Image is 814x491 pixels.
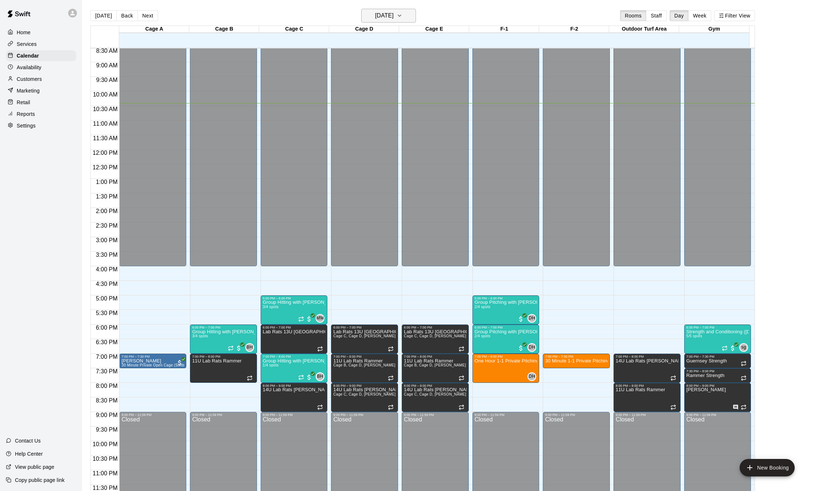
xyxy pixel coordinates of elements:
span: Recurring event [459,404,464,410]
p: Help Center [15,450,43,457]
div: 6:00 PM – 7:00 PM [475,326,537,329]
span: David Hernandez [530,343,536,352]
span: Recurring event [317,404,323,410]
span: Recurring event [741,361,747,366]
span: 8:00 PM [94,383,120,389]
span: 11:30 PM [91,485,119,491]
span: 12:00 PM [91,150,119,156]
span: 3:30 PM [94,252,120,258]
button: Filter View [714,10,755,21]
div: 7:00 PM – 8:00 PM: One Hour 1-1 Private Pitching Lesson with David Hernandez [472,354,540,383]
span: Recurring event [247,375,253,381]
span: David Hernandez [530,372,536,381]
div: 6:00 PM – 7:00 PM: Strength and Conditioning (7-12 Years Old) [684,325,751,354]
span: 5/5 spots filled [686,334,702,338]
div: 5:00 PM – 6:00 PM [475,296,537,300]
span: Recurring event [388,375,394,381]
div: 9:00 PM – 11:59 PM [263,413,326,417]
p: Home [17,29,31,36]
span: 1:30 PM [94,193,120,200]
div: 7:00 PM – 7:30 PM [121,355,184,358]
span: 11:30 AM [91,135,120,141]
span: Cage B, Cage D, [PERSON_NAME] E [404,363,470,367]
div: 7:00 PM – 7:30 PM: Guernsey Strength [684,354,751,368]
span: 2/4 spots filled [475,305,491,309]
a: Marketing [6,85,76,96]
p: Contact Us [15,437,41,444]
span: DH [529,373,535,380]
span: All customers have paid [305,374,313,381]
span: Recurring event [722,345,728,351]
div: 7:00 PM – 7:30 PM [545,355,608,358]
div: steven gonzales [739,343,748,352]
div: Ben Homdus [245,343,254,352]
svg: Has notes [733,404,739,410]
a: Availability [6,62,76,73]
span: Recurring event [388,346,394,352]
span: 3/4 spots filled [192,334,208,338]
span: BH [317,373,323,380]
span: 5:00 PM [94,295,120,302]
div: 9:00 PM – 11:59 PM [404,413,467,417]
div: F-2 [539,26,609,33]
span: 9:00 PM [94,412,120,418]
div: 7:00 PM – 7:30 PM [686,355,749,358]
div: Cage D [329,26,399,33]
div: 6:00 PM – 7:00 PM: Group Hitting with Ben Homdus (7-14yrs old) [190,325,257,354]
p: Services [17,40,37,48]
span: Recurring event [298,316,304,322]
a: Customers [6,74,76,85]
span: 2:00 PM [94,208,120,214]
span: Cage B, Cage D, [PERSON_NAME] E [333,363,399,367]
a: Home [6,27,76,38]
p: Retail [17,99,30,106]
span: 3:00 PM [94,237,120,243]
button: Week [688,10,711,21]
span: All customers have paid [176,359,183,366]
a: Reports [6,109,76,119]
span: Cage C, Cage D, [PERSON_NAME] E [333,334,399,338]
span: Recurring event [459,375,464,381]
div: 9:00 PM – 11:59 PM [121,413,184,417]
p: Customers [17,75,42,83]
span: Cage C, Cage D, [PERSON_NAME] E [404,392,470,396]
span: 9:30 AM [94,77,120,83]
p: Availability [17,64,42,71]
span: 10:30 PM [91,456,119,462]
div: 8:00 PM – 9:00 PM [686,384,749,388]
div: David Hernandez [527,314,536,323]
div: Settings [6,120,76,131]
div: 6:00 PM – 7:00 PM: Lab Rats 13U Guernsey [331,325,398,354]
span: 9:00 AM [94,62,120,68]
span: David Hernandez [530,314,536,323]
span: Recurring event [741,375,747,381]
span: Recurring event [670,375,676,381]
span: 4:30 PM [94,281,120,287]
div: Cage C [259,26,329,33]
span: 7:00 PM [94,354,120,360]
span: 3/4 spots filled [263,305,279,309]
div: 7:00 PM – 7:30 PM: 30 Minute 1-1 Private Pitching Lesson with David Hernandez [543,354,610,368]
h6: [DATE] [375,11,394,21]
div: 7:00 PM – 8:00 PM [333,355,396,358]
span: 2:30 PM [94,223,120,229]
div: 9:00 PM – 11:59 PM [192,413,255,417]
a: Retail [6,97,76,108]
span: 11:00 PM [91,470,119,476]
div: 7:00 PM – 8:00 PM [475,355,537,358]
div: 6:00 PM – 7:00 PM [686,326,749,329]
span: 30 Minute Private Open Cage (Softball/Baseball) [121,363,206,367]
div: 7:00 PM – 8:00 PM: 11U Lab Rats Rammer [190,354,257,383]
div: 8:00 PM – 9:00 PM: Bautista Strength [684,383,751,412]
span: 1/4 spots filled [263,363,279,367]
span: 11:00 AM [91,121,120,127]
div: Ben Homdus [316,372,324,381]
div: Cage A [119,26,189,33]
span: 2/4 spots filled [475,334,491,338]
p: Calendar [17,52,39,59]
